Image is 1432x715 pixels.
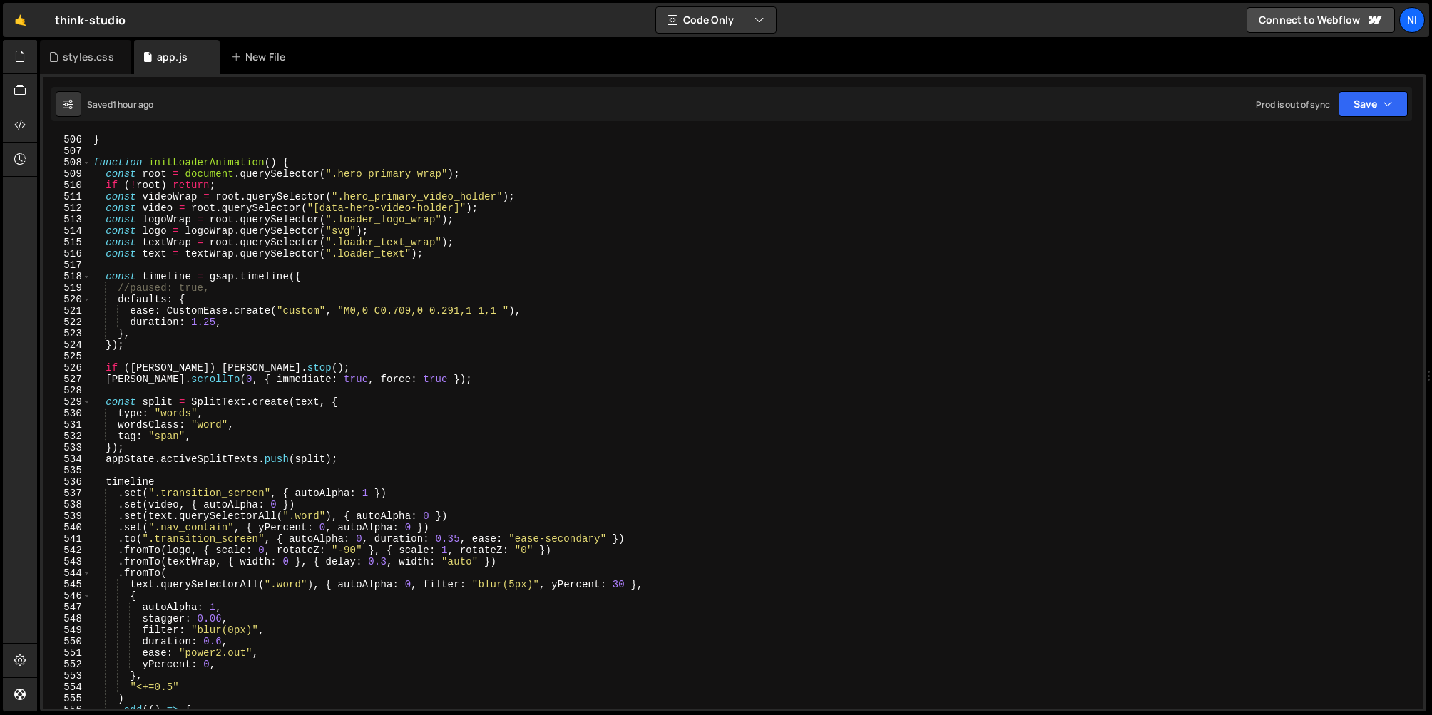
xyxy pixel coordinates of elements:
[1339,91,1408,117] button: Save
[43,168,91,180] div: 509
[43,567,91,579] div: 544
[43,681,91,693] div: 554
[43,145,91,157] div: 507
[43,693,91,704] div: 555
[43,636,91,647] div: 550
[43,191,91,202] div: 511
[43,545,91,556] div: 542
[43,385,91,396] div: 528
[43,670,91,681] div: 553
[43,579,91,590] div: 545
[43,602,91,613] div: 547
[43,419,91,431] div: 531
[43,294,91,305] div: 520
[113,98,154,110] div: 1 hour ago
[43,317,91,328] div: 522
[43,362,91,374] div: 526
[1399,7,1425,33] a: Ni
[43,259,91,271] div: 517
[3,3,38,37] a: 🤙
[87,98,153,110] div: Saved
[43,248,91,259] div: 516
[157,50,188,64] div: app.js
[43,476,91,488] div: 536
[43,237,91,248] div: 515
[43,510,91,522] div: 539
[63,50,114,64] div: styles.css
[43,214,91,225] div: 513
[43,305,91,317] div: 521
[43,351,91,362] div: 525
[43,202,91,214] div: 512
[43,134,91,145] div: 506
[43,465,91,476] div: 535
[43,522,91,533] div: 540
[43,180,91,191] div: 510
[43,533,91,545] div: 541
[656,7,776,33] button: Code Only
[43,590,91,602] div: 546
[43,225,91,237] div: 514
[43,499,91,510] div: 538
[43,453,91,465] div: 534
[43,328,91,339] div: 523
[43,647,91,659] div: 551
[1256,98,1330,110] div: Prod is out of sync
[43,396,91,408] div: 529
[43,613,91,624] div: 548
[43,488,91,499] div: 537
[43,282,91,294] div: 519
[55,11,126,29] div: think-studio
[43,339,91,351] div: 524
[43,271,91,282] div: 518
[43,408,91,419] div: 530
[1247,7,1395,33] a: Connect to Webflow
[43,431,91,442] div: 532
[43,556,91,567] div: 543
[43,157,91,168] div: 508
[43,442,91,453] div: 533
[43,374,91,385] div: 527
[43,624,91,636] div: 549
[43,659,91,670] div: 552
[231,50,291,64] div: New File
